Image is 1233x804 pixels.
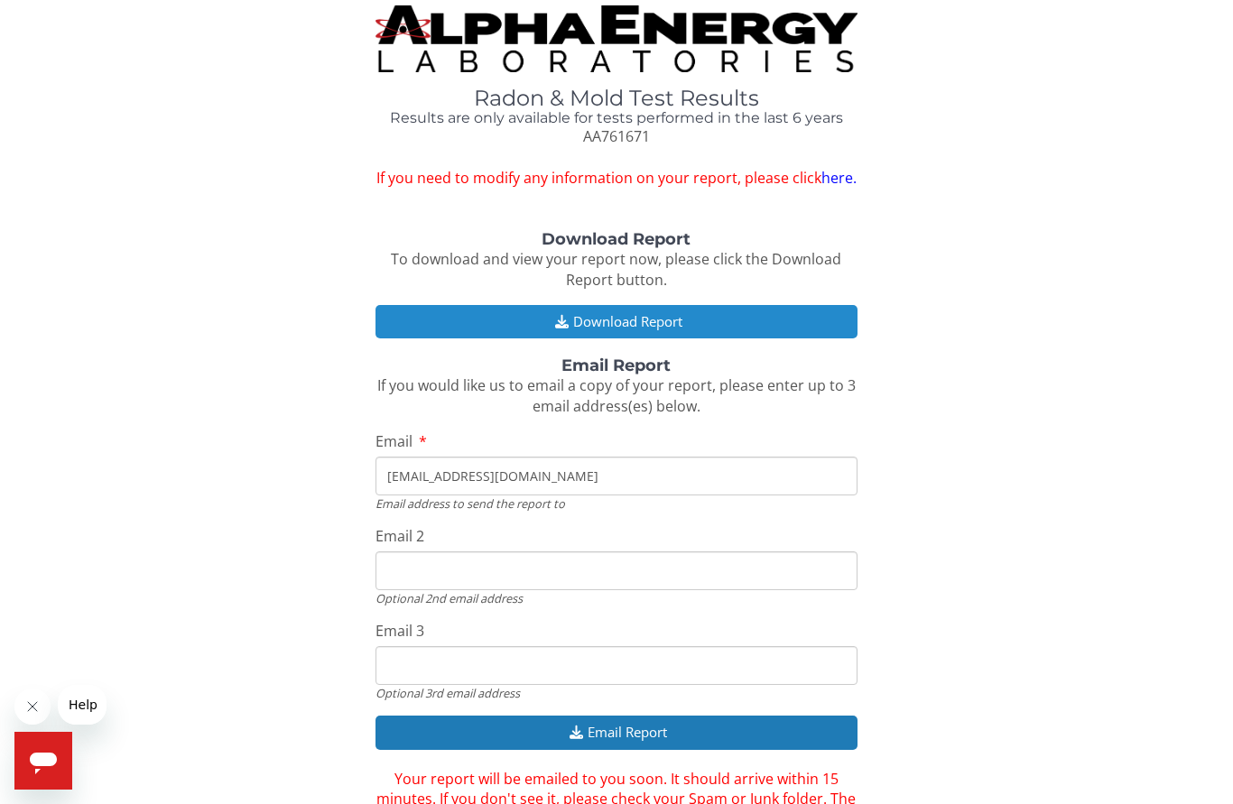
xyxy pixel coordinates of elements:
strong: Download Report [542,229,691,249]
strong: Email Report [561,356,671,375]
span: AA761671 [583,126,650,146]
span: To download and view your report now, please click the Download Report button. [391,249,841,290]
button: Email Report [375,716,858,749]
iframe: Button to launch messaging window [14,732,72,790]
iframe: Close message [14,688,51,725]
span: Email [375,431,413,451]
span: Email 2 [375,526,424,546]
div: Optional 3rd email address [375,685,858,701]
span: Email 3 [375,621,424,641]
a: here. [821,168,857,188]
span: If you would like us to email a copy of your report, please enter up to 3 email address(es) below. [377,375,856,416]
h1: Radon & Mold Test Results [375,87,858,110]
div: Email address to send the report to [375,495,858,512]
img: TightCrop.jpg [375,5,858,72]
div: Optional 2nd email address [375,590,858,606]
button: Download Report [375,305,858,338]
h4: Results are only available for tests performed in the last 6 years [375,110,858,126]
span: If you need to modify any information on your report, please click [375,168,858,189]
iframe: Message from company [58,685,107,725]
